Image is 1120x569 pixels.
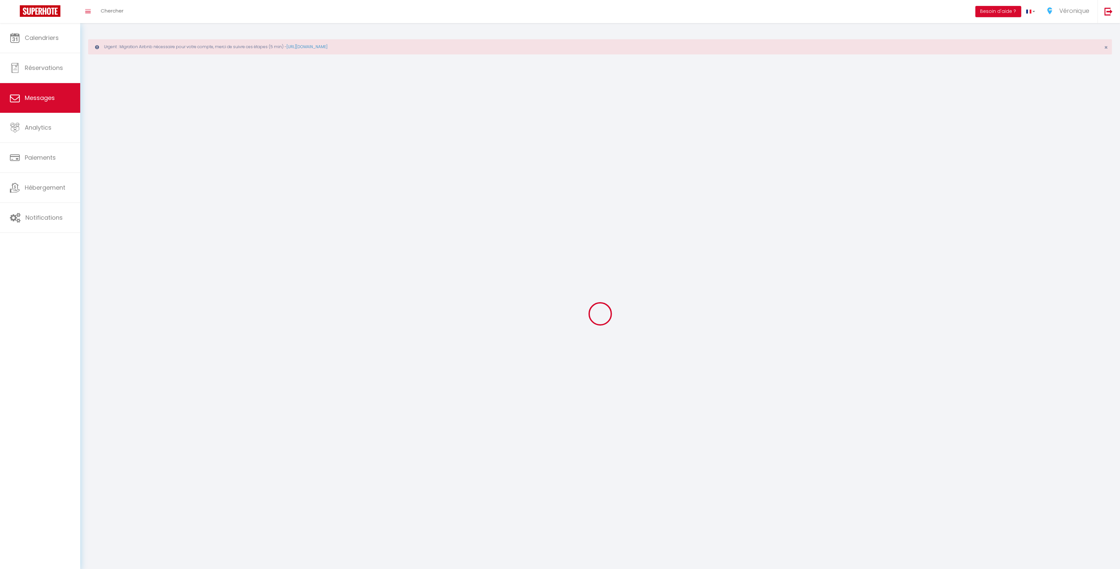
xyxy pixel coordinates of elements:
span: Réservations [25,64,63,72]
span: Analytics [25,123,51,132]
span: × [1104,43,1108,51]
span: Notifications [25,213,63,222]
button: Ouvrir le widget de chat LiveChat [5,3,25,22]
img: ... [1045,6,1055,16]
span: Messages [25,94,55,102]
img: logout [1104,7,1113,16]
div: Urgent : Migration Airbnb nécessaire pour votre compte, merci de suivre ces étapes (5 min) - [88,39,1112,54]
button: Besoin d'aide ? [975,6,1021,17]
span: Hébergement [25,183,65,192]
span: Paiements [25,153,56,162]
span: Véronique [1059,7,1089,15]
span: Calendriers [25,34,59,42]
button: Close [1104,45,1108,50]
span: Chercher [101,7,123,14]
img: Super Booking [20,5,60,17]
a: [URL][DOMAIN_NAME] [287,44,327,49]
